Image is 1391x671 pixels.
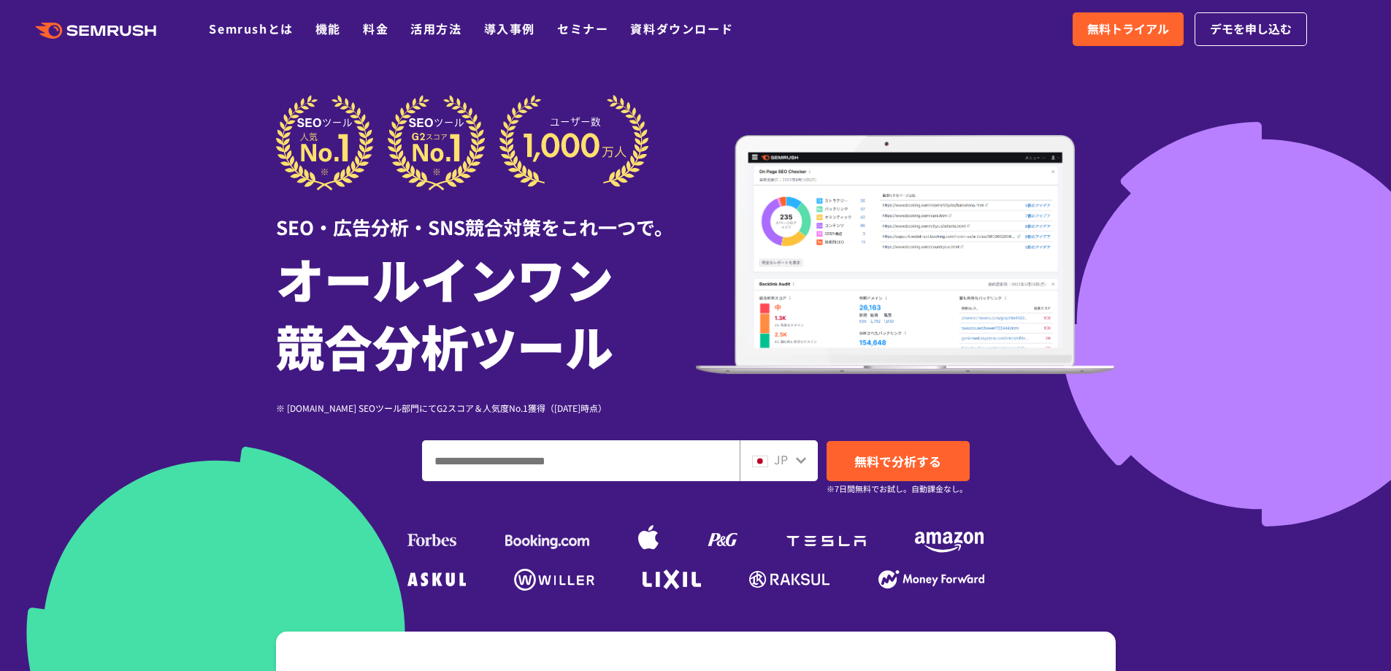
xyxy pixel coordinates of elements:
a: Semrushとは [209,20,293,37]
a: 料金 [363,20,388,37]
a: デモを申し込む [1195,12,1307,46]
a: 無料で分析する [827,441,970,481]
h1: オールインワン 競合分析ツール [276,245,696,379]
span: デモを申し込む [1210,20,1292,39]
a: セミナー [557,20,608,37]
a: 無料トライアル [1073,12,1184,46]
a: 機能 [315,20,341,37]
small: ※7日間無料でお試し。自動課金なし。 [827,482,967,496]
input: ドメイン、キーワードまたはURLを入力してください [423,441,739,480]
span: 無料で分析する [854,452,941,470]
span: JP [774,450,788,468]
div: ※ [DOMAIN_NAME] SEOツール部門にてG2スコア＆人気度No.1獲得（[DATE]時点） [276,401,696,415]
a: 資料ダウンロード [630,20,733,37]
a: 導入事例 [484,20,535,37]
div: SEO・広告分析・SNS競合対策をこれ一つで。 [276,191,696,241]
a: 活用方法 [410,20,461,37]
span: 無料トライアル [1087,20,1169,39]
